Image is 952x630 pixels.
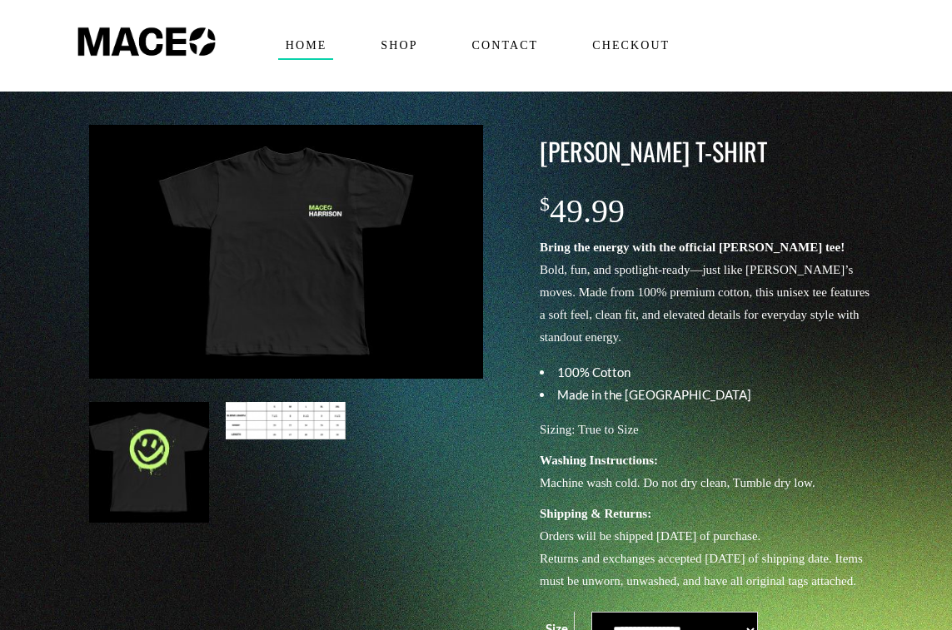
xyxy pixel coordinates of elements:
span: 100% Cotton [557,365,631,379]
img: Maceo Harrison T-Shirt - Image 3 [226,402,346,439]
span: Sizing: True to Size [540,423,639,436]
p: Orders will be shipped [DATE] of purchase. Returns and exchanges accepted [DATE] of shipping date... [540,503,872,593]
span: Home [278,32,334,59]
p: Machine wash cold. Do not dry clean, Tumble dry low. [540,449,872,494]
img: Maceo Harrison T-Shirt [89,125,484,379]
bdi: 49.99 [540,192,625,230]
strong: Bring the energy with the official [PERSON_NAME] tee! [540,241,845,254]
strong: Washing Instructions: [540,454,658,467]
span: Checkout [585,32,676,59]
span: Shop [373,32,424,59]
span: Contact [465,32,546,59]
p: Bold, fun, and spotlight-ready—just like [PERSON_NAME]’s moves. Made from 100% premium cotton, th... [540,236,872,349]
span: $ [540,193,550,215]
h3: [PERSON_NAME] T-Shirt [540,134,872,169]
img: Maceo Harrison T-Shirt - Image 2 [89,402,209,522]
span: Made in the [GEOGRAPHIC_DATA] [557,387,751,402]
strong: Shipping & Returns: [540,507,651,520]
